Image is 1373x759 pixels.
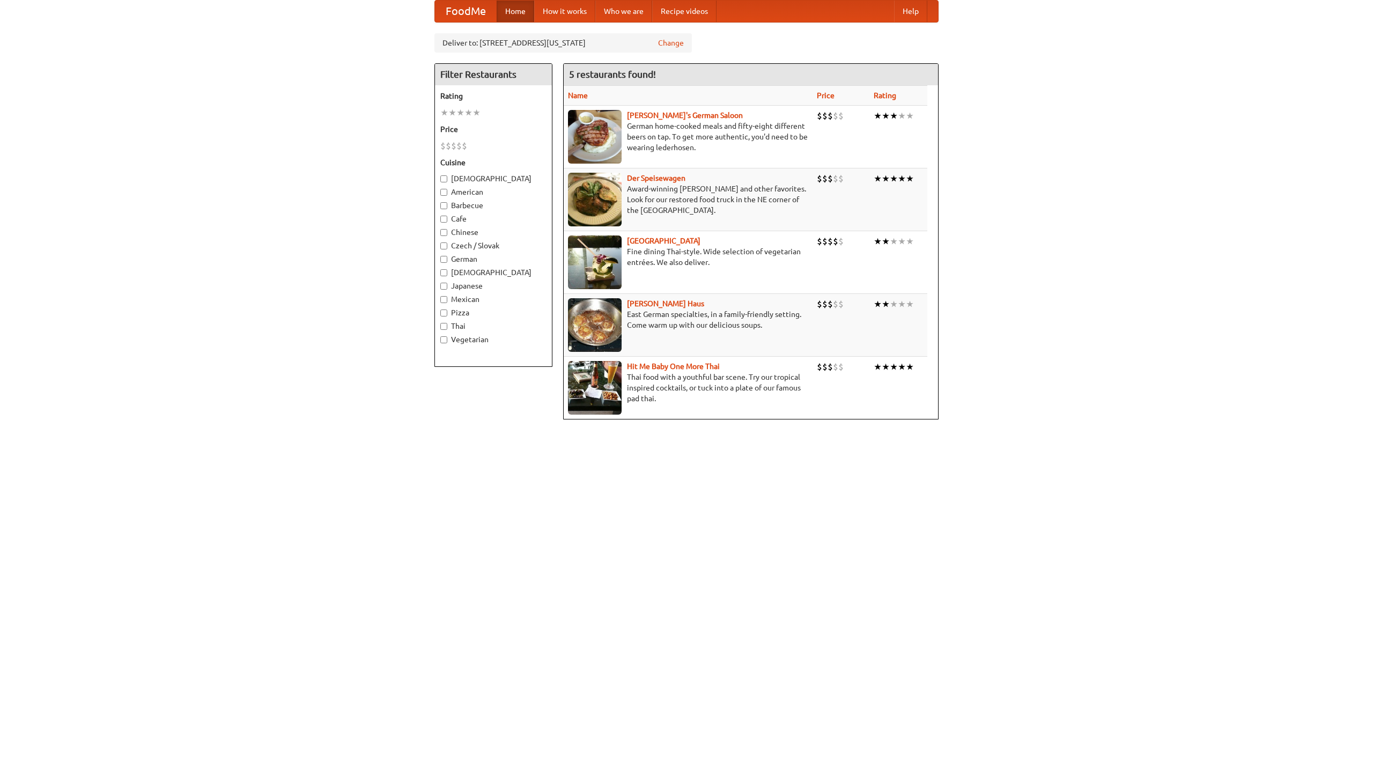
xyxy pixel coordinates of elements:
li: ★ [906,361,914,373]
img: esthers.jpg [568,110,622,164]
li: $ [838,110,844,122]
a: Home [497,1,534,22]
li: ★ [890,235,898,247]
li: $ [833,361,838,373]
li: ★ [456,107,464,119]
a: FoodMe [435,1,497,22]
li: $ [451,140,456,152]
p: German home-cooked meals and fifty-eight different beers on tap. To get more authentic, you'd nee... [568,121,808,153]
li: ★ [464,107,473,119]
label: Thai [440,321,547,331]
li: ★ [906,110,914,122]
li: $ [833,298,838,310]
li: ★ [906,298,914,310]
li: $ [828,298,833,310]
img: speisewagen.jpg [568,173,622,226]
li: $ [833,110,838,122]
li: ★ [882,110,890,122]
input: [DEMOGRAPHIC_DATA] [440,269,447,276]
input: Cafe [440,216,447,223]
li: ★ [874,361,882,373]
li: $ [828,235,833,247]
li: $ [817,298,822,310]
a: [GEOGRAPHIC_DATA] [627,237,700,245]
li: ★ [882,235,890,247]
li: ★ [874,173,882,185]
li: ★ [440,107,448,119]
li: ★ [882,298,890,310]
li: $ [838,298,844,310]
li: ★ [473,107,481,119]
input: Thai [440,323,447,330]
label: [DEMOGRAPHIC_DATA] [440,173,547,184]
p: Fine dining Thai-style. Wide selection of vegetarian entrées. We also deliver. [568,246,808,268]
li: ★ [448,107,456,119]
li: ★ [882,361,890,373]
li: $ [822,173,828,185]
li: ★ [874,110,882,122]
li: ★ [898,110,906,122]
input: Vegetarian [440,336,447,343]
h4: Filter Restaurants [435,64,552,85]
li: $ [440,140,446,152]
h5: Cuisine [440,157,547,168]
div: Deliver to: [STREET_ADDRESS][US_STATE] [434,33,692,53]
li: $ [822,361,828,373]
li: ★ [906,173,914,185]
label: Vegetarian [440,334,547,345]
h5: Price [440,124,547,135]
label: Chinese [440,227,547,238]
label: American [440,187,547,197]
li: $ [828,110,833,122]
label: Mexican [440,294,547,305]
li: $ [817,235,822,247]
li: ★ [898,298,906,310]
li: $ [822,110,828,122]
li: $ [817,110,822,122]
li: $ [456,140,462,152]
li: $ [833,173,838,185]
input: Barbecue [440,202,447,209]
li: $ [828,361,833,373]
li: $ [838,173,844,185]
li: $ [822,235,828,247]
li: ★ [906,235,914,247]
a: Rating [874,91,896,100]
a: How it works [534,1,595,22]
ng-pluralize: 5 restaurants found! [569,69,656,79]
img: kohlhaus.jpg [568,298,622,352]
label: Pizza [440,307,547,318]
label: [DEMOGRAPHIC_DATA] [440,267,547,278]
b: [PERSON_NAME] Haus [627,299,704,308]
a: Change [658,38,684,48]
a: [PERSON_NAME]'s German Saloon [627,111,743,120]
a: Help [894,1,927,22]
input: American [440,189,447,196]
label: Czech / Slovak [440,240,547,251]
li: ★ [890,173,898,185]
label: Barbecue [440,200,547,211]
img: satay.jpg [568,235,622,289]
p: Thai food with a youthful bar scene. Try our tropical inspired cocktails, or tuck into a plate of... [568,372,808,404]
label: German [440,254,547,264]
input: Czech / Slovak [440,242,447,249]
li: $ [833,235,838,247]
a: Der Speisewagen [627,174,685,182]
li: $ [817,173,822,185]
li: ★ [898,173,906,185]
img: babythai.jpg [568,361,622,415]
input: Mexican [440,296,447,303]
label: Cafe [440,213,547,224]
li: ★ [882,173,890,185]
p: East German specialties, in a family-friendly setting. Come warm up with our delicious soups. [568,309,808,330]
li: $ [838,361,844,373]
a: Recipe videos [652,1,717,22]
li: ★ [874,298,882,310]
li: $ [838,235,844,247]
h5: Rating [440,91,547,101]
li: ★ [890,298,898,310]
li: ★ [890,110,898,122]
input: German [440,256,447,263]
